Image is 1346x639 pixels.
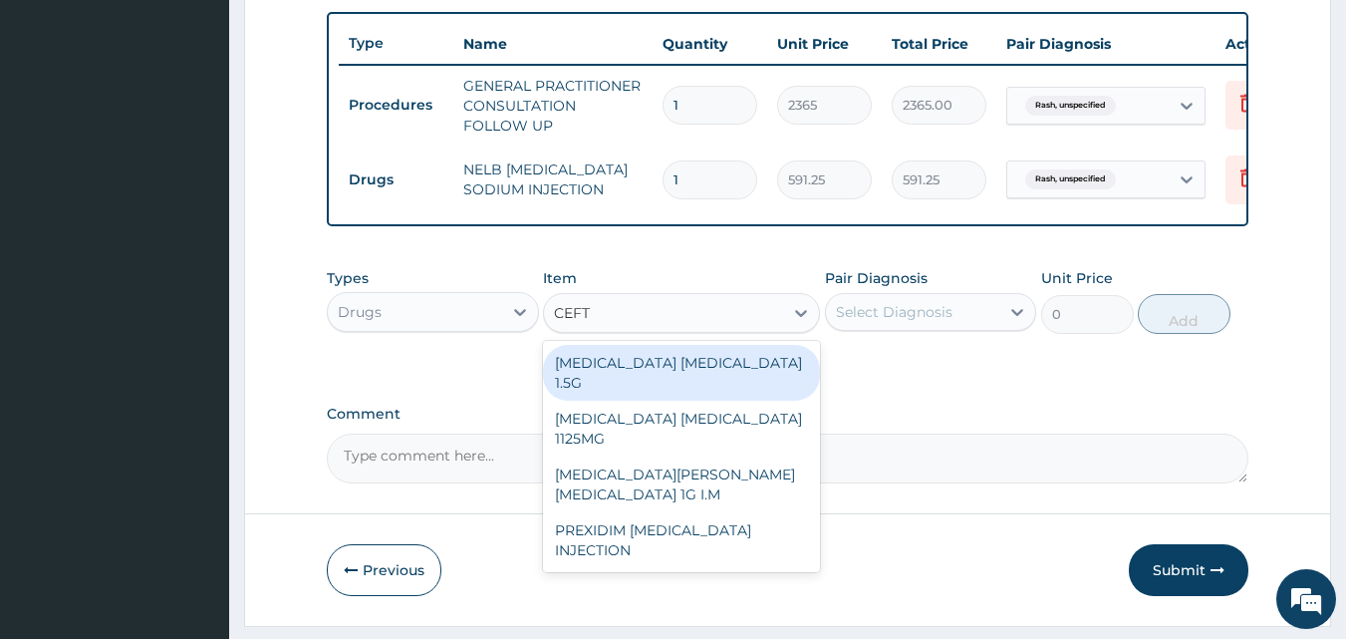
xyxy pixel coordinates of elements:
[327,270,369,287] label: Types
[1129,544,1248,596] button: Submit
[339,161,453,198] td: Drugs
[996,24,1215,64] th: Pair Diagnosis
[327,406,1249,423] label: Comment
[825,268,928,288] label: Pair Diagnosis
[543,457,820,512] div: [MEDICAL_DATA][PERSON_NAME][MEDICAL_DATA] 1G I.M
[339,87,453,124] td: Procedures
[116,192,275,394] span: We're online!
[453,66,653,146] td: GENERAL PRACTITIONER CONSULTATION FOLLOW UP
[453,150,653,209] td: NELB [MEDICAL_DATA] SODIUM INJECTION
[767,24,882,64] th: Unit Price
[543,401,820,457] div: [MEDICAL_DATA] [MEDICAL_DATA] 1125MG
[653,24,767,64] th: Quantity
[543,345,820,401] div: [MEDICAL_DATA] [MEDICAL_DATA] 1.5G
[1025,169,1116,189] span: Rash, unspecified
[10,427,380,496] textarea: Type your message and hit 'Enter'
[1041,268,1113,288] label: Unit Price
[543,512,820,568] div: PREXIDIM [MEDICAL_DATA] INJECTION
[37,100,81,150] img: d_794563401_company_1708531726252_794563401
[338,302,382,322] div: Drugs
[836,302,952,322] div: Select Diagnosis
[339,25,453,62] th: Type
[327,10,375,58] div: Minimize live chat window
[453,24,653,64] th: Name
[882,24,996,64] th: Total Price
[1025,96,1116,116] span: Rash, unspecified
[543,268,577,288] label: Item
[327,544,441,596] button: Previous
[1215,24,1315,64] th: Actions
[1138,294,1230,334] button: Add
[104,112,335,138] div: Chat with us now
